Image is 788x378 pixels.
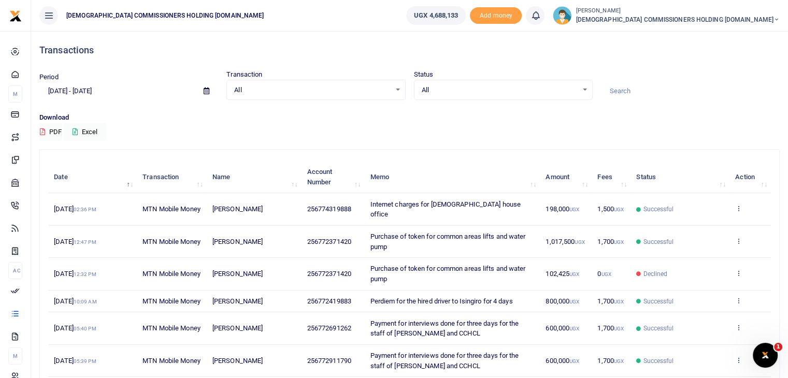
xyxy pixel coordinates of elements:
[212,205,263,213] span: [PERSON_NAME]
[8,347,22,365] li: M
[54,297,96,305] span: [DATE]
[142,205,200,213] span: MTN Mobile Money
[414,10,458,21] span: UGX 4,688,133
[753,343,778,368] iframe: Intercom live chat
[643,269,667,279] span: Declined
[546,297,579,305] span: 800,000
[137,161,207,193] th: Transaction: activate to sort column ascending
[614,239,624,245] small: UGX
[307,205,351,213] span: 256774319888
[39,123,62,141] button: PDF
[370,297,512,305] span: Perdiem for the hired driver to Isingiro for 4 days
[54,270,96,278] span: [DATE]
[370,232,525,251] span: Purchase of token for common areas lifts and water pump
[9,10,22,22] img: logo-small
[307,357,351,365] span: 256772911790
[422,85,578,95] span: All
[54,324,96,332] span: [DATE]
[64,123,106,141] button: Excel
[8,85,22,103] li: M
[576,15,780,24] span: [DEMOGRAPHIC_DATA] COMMISSIONERS HOLDING [DOMAIN_NAME]
[601,271,611,277] small: UGX
[364,161,540,193] th: Memo: activate to sort column ascending
[142,270,200,278] span: MTN Mobile Money
[597,324,624,332] span: 1,700
[470,11,522,19] a: Add money
[370,200,521,219] span: Internet charges for [DEMOGRAPHIC_DATA] house office
[307,270,351,278] span: 256772371420
[406,6,466,25] a: UGX 4,688,133
[643,237,674,246] span: Successful
[8,262,22,279] li: Ac
[142,238,200,245] span: MTN Mobile Money
[576,7,780,16] small: [PERSON_NAME]
[54,238,96,245] span: [DATE]
[597,357,624,365] span: 1,700
[597,297,624,305] span: 1,700
[414,69,434,80] label: Status
[9,11,22,19] a: logo-small logo-large logo-large
[569,358,579,364] small: UGX
[74,271,96,277] small: 12:32 PM
[226,69,262,80] label: Transaction
[212,324,263,332] span: [PERSON_NAME]
[575,239,584,245] small: UGX
[402,6,470,25] li: Wallet ballance
[74,358,96,364] small: 05:39 PM
[74,299,97,304] small: 10:09 AM
[74,326,96,331] small: 05:40 PM
[74,207,96,212] small: 02:36 PM
[39,112,780,123] p: Download
[614,326,624,331] small: UGX
[553,6,780,25] a: profile-user [PERSON_NAME] [DEMOGRAPHIC_DATA] COMMISSIONERS HOLDING [DOMAIN_NAME]
[307,297,351,305] span: 256772419883
[614,358,624,364] small: UGX
[54,205,96,213] span: [DATE]
[569,326,579,331] small: UGX
[614,299,624,304] small: UGX
[212,357,263,365] span: [PERSON_NAME]
[470,7,522,24] li: Toup your wallet
[643,356,674,366] span: Successful
[774,343,782,351] span: 1
[212,297,263,305] span: [PERSON_NAME]
[212,270,263,278] span: [PERSON_NAME]
[597,238,624,245] span: 1,700
[601,82,780,100] input: Search
[729,161,771,193] th: Action: activate to sort column ascending
[592,161,631,193] th: Fees: activate to sort column ascending
[307,238,351,245] span: 256772371420
[370,319,519,338] span: Payment for interviews done for three days for the staff of [PERSON_NAME] and CCHCL
[370,265,525,283] span: Purchase of token for common areas lifts and water pump
[142,297,200,305] span: MTN Mobile Money
[643,324,674,333] span: Successful
[39,45,780,56] h4: Transactions
[212,238,263,245] span: [PERSON_NAME]
[569,207,579,212] small: UGX
[470,7,522,24] span: Add money
[207,161,302,193] th: Name: activate to sort column ascending
[142,324,200,332] span: MTN Mobile Money
[62,11,268,20] span: [DEMOGRAPHIC_DATA] COMMISSIONERS HOLDING [DOMAIN_NAME]
[569,271,579,277] small: UGX
[597,270,611,278] span: 0
[301,161,364,193] th: Account Number: activate to sort column ascending
[74,239,96,245] small: 12:47 PM
[569,299,579,304] small: UGX
[546,238,584,245] span: 1,017,500
[546,357,579,365] span: 600,000
[142,357,200,365] span: MTN Mobile Money
[553,6,571,25] img: profile-user
[540,161,592,193] th: Amount: activate to sort column ascending
[370,352,519,370] span: Payment for interviews done for three days for the staff of [PERSON_NAME] and CCHCL
[48,161,137,193] th: Date: activate to sort column descending
[307,324,351,332] span: 256772691262
[643,297,674,306] span: Successful
[643,205,674,214] span: Successful
[234,85,390,95] span: All
[54,357,96,365] span: [DATE]
[546,270,579,278] span: 102,425
[614,207,624,212] small: UGX
[39,72,59,82] label: Period
[631,161,729,193] th: Status: activate to sort column ascending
